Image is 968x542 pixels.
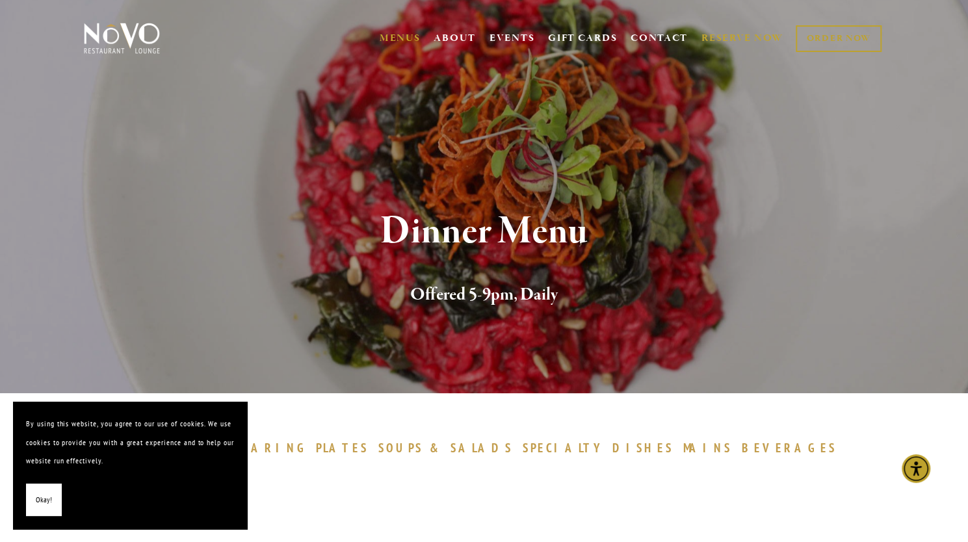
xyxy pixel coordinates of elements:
[26,415,234,471] p: By using this website, you agree to our use of cookies. We use cookies to provide you with a grea...
[378,440,519,456] a: SOUPS&SALADS
[81,22,163,55] img: Novo Restaurant &amp; Lounge
[490,32,534,45] a: EVENTS
[683,440,739,456] a: MAINS
[701,26,783,51] a: RESERVE NOW
[430,440,444,456] span: &
[742,440,843,456] a: BEVERAGES
[548,26,617,51] a: GIFT CARDS
[434,32,476,45] a: ABOUT
[230,440,374,456] a: SHARINGPLATES
[378,440,423,456] span: SOUPS
[612,440,674,456] span: DISHES
[105,211,863,253] h1: Dinner Menu
[26,484,62,517] button: Okay!
[316,440,369,456] span: PLATES
[796,25,881,52] a: ORDER NOW
[451,440,513,456] span: SALADS
[36,491,52,510] span: Okay!
[742,440,837,456] span: BEVERAGES
[631,26,688,51] a: CONTACT
[230,440,309,456] span: SHARING
[13,402,247,529] section: Cookie banner
[105,281,863,309] h2: Offered 5-9pm, Daily
[523,440,606,456] span: SPECIALTY
[380,32,421,45] a: MENUS
[902,454,930,483] div: Accessibility Menu
[523,440,680,456] a: SPECIALTYDISHES
[683,440,732,456] span: MAINS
